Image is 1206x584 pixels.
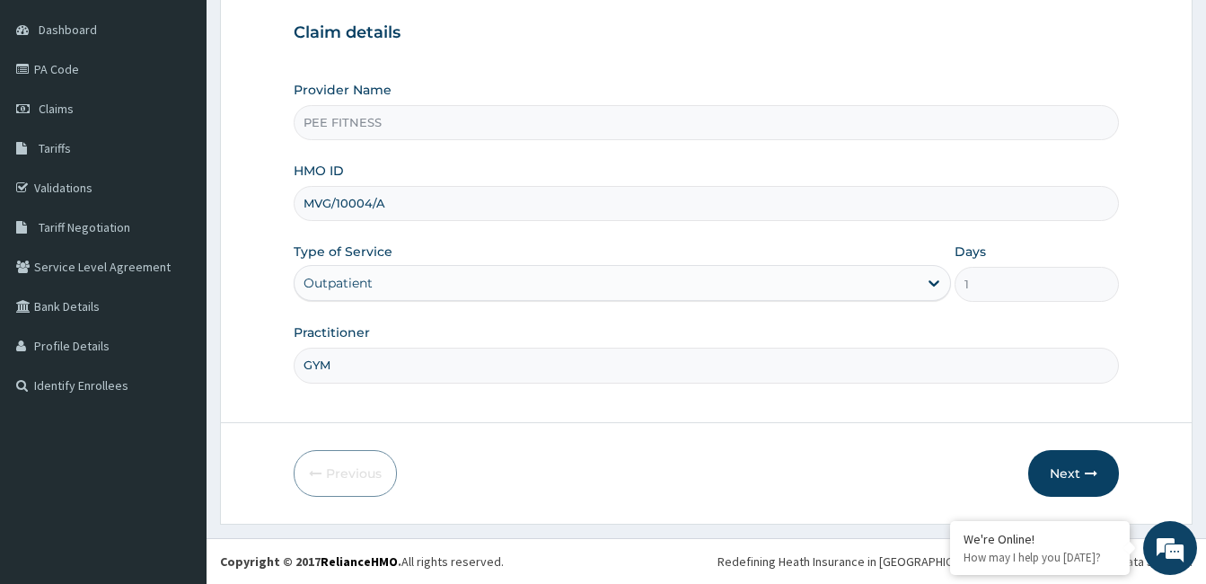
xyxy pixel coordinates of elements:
[295,9,338,52] div: Minimize live chat window
[964,531,1116,547] div: We're Online!
[207,538,1206,584] footer: All rights reserved.
[964,550,1116,565] p: How may I help you today?
[104,177,248,358] span: We're online!
[39,101,74,117] span: Claims
[294,186,1119,221] input: Enter HMO ID
[294,162,344,180] label: HMO ID
[294,23,1119,43] h3: Claim details
[717,553,1193,571] div: Redefining Heath Insurance in [GEOGRAPHIC_DATA] using Telemedicine and Data Science!
[39,22,97,38] span: Dashboard
[93,101,302,124] div: Chat with us now
[1028,450,1119,497] button: Next
[294,243,392,261] label: Type of Service
[220,553,401,570] strong: Copyright © 2017 .
[321,553,398,570] a: RelianceHMO
[955,243,986,261] label: Days
[294,348,1119,383] input: Enter Name
[294,81,392,99] label: Provider Name
[33,90,73,135] img: d_794563401_company_1708531726252_794563401
[39,140,71,156] span: Tariffs
[294,323,370,341] label: Practitioner
[294,450,397,497] button: Previous
[9,392,342,455] textarea: Type your message and hit 'Enter'
[39,219,130,235] span: Tariff Negotiation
